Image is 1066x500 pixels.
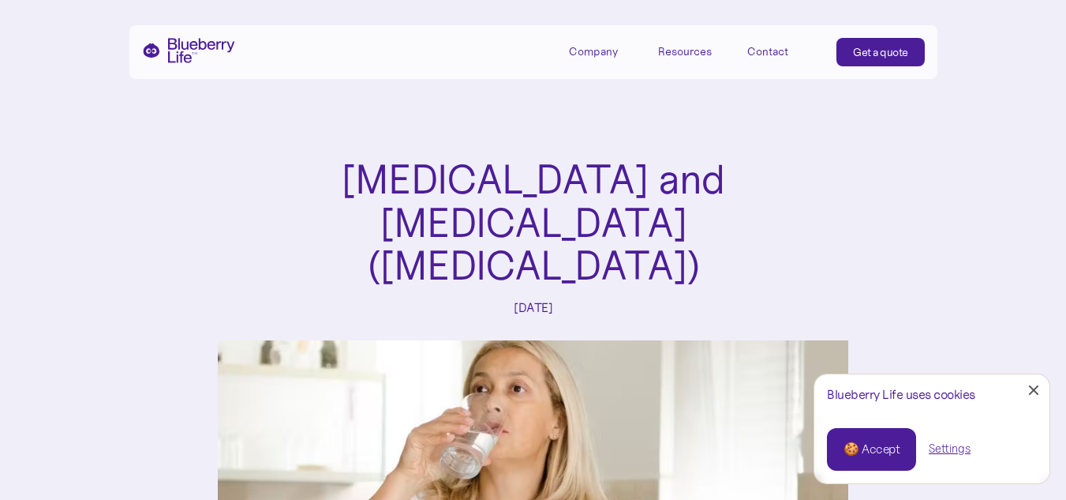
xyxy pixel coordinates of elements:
[218,158,849,288] h1: [MEDICAL_DATA] and [MEDICAL_DATA] ([MEDICAL_DATA])
[747,45,788,58] div: Contact
[747,38,818,64] a: Contact
[658,38,729,64] div: Resources
[1018,374,1049,406] a: Close Cookie Popup
[929,441,971,457] a: Settings
[836,38,925,66] a: Get a quote
[843,441,900,458] div: 🍪 Accept
[853,44,908,60] div: Get a quote
[514,300,552,315] div: [DATE]
[827,428,916,471] a: 🍪 Accept
[1034,390,1034,391] div: Close Cookie Popup
[142,38,235,63] a: home
[569,38,640,64] div: Company
[658,45,712,58] div: Resources
[827,387,1037,402] div: Blueberry Life uses cookies
[569,45,618,58] div: Company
